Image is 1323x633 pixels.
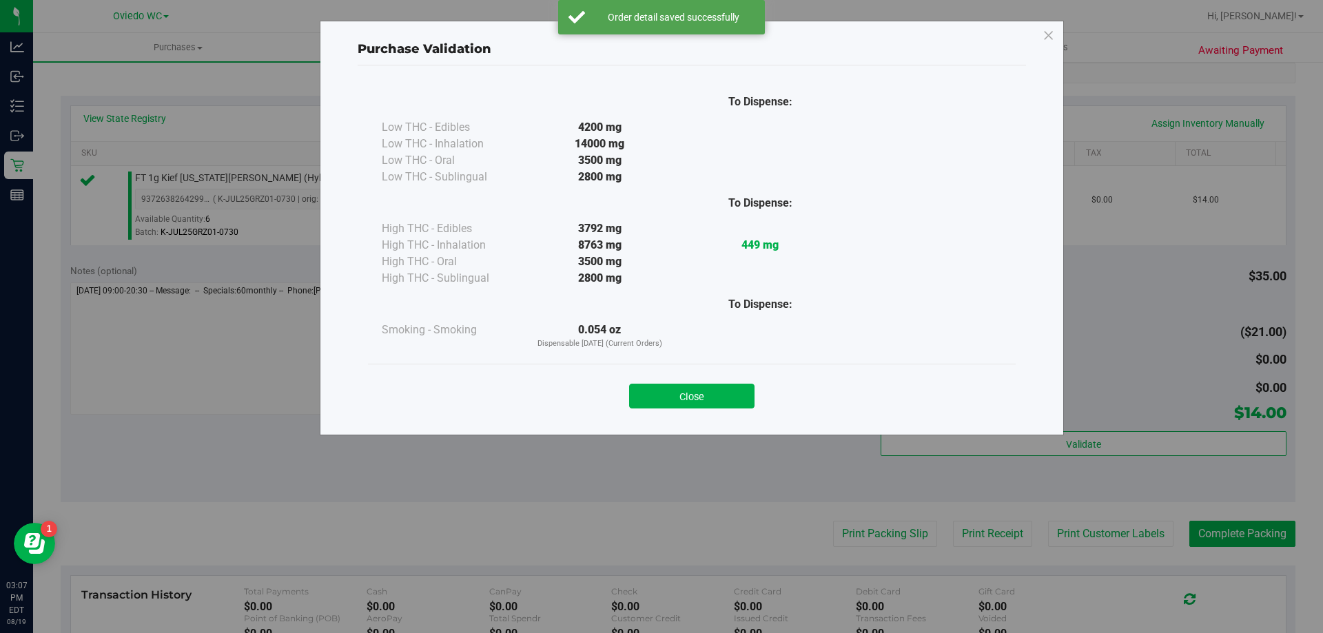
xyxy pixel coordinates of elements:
div: Order detail saved successfully [593,10,755,24]
div: Low THC - Edibles [382,119,520,136]
div: Low THC - Oral [382,152,520,169]
div: Smoking - Smoking [382,322,520,338]
p: Dispensable [DATE] (Current Orders) [520,338,680,350]
div: High THC - Edibles [382,220,520,237]
div: 3500 mg [520,253,680,270]
div: Low THC - Sublingual [382,169,520,185]
div: High THC - Oral [382,253,520,270]
iframe: Resource center [14,523,55,564]
iframe: Resource center unread badge [41,521,57,537]
div: To Dispense: [680,94,841,110]
strong: 449 mg [741,238,779,251]
div: 3500 mg [520,152,680,169]
div: To Dispense: [680,195,841,211]
div: 4200 mg [520,119,680,136]
button: Close [629,384,755,408]
div: 3792 mg [520,220,680,237]
div: Low THC - Inhalation [382,136,520,152]
div: 2800 mg [520,169,680,185]
div: 2800 mg [520,270,680,287]
span: Purchase Validation [358,41,491,56]
div: 14000 mg [520,136,680,152]
div: High THC - Sublingual [382,270,520,287]
div: 8763 mg [520,237,680,253]
div: 0.054 oz [520,322,680,350]
div: To Dispense: [680,296,841,313]
div: High THC - Inhalation [382,237,520,253]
